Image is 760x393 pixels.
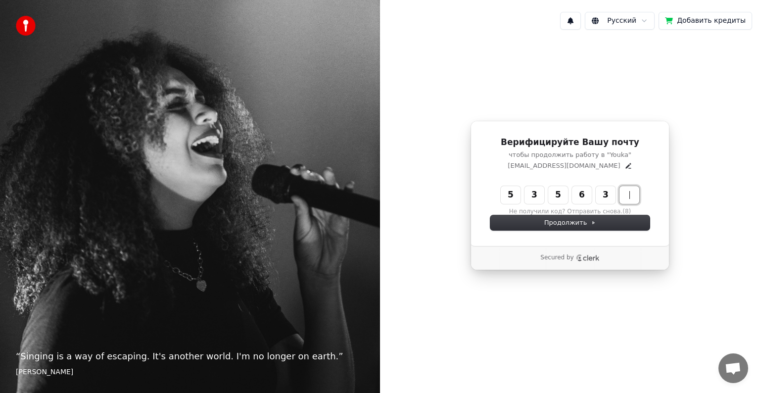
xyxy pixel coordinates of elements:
p: [EMAIL_ADDRESS][DOMAIN_NAME] [508,161,620,170]
button: Edit [624,162,632,170]
p: “ Singing is a way of escaping. It's another world. I'm no longer on earth. ” [16,349,364,363]
button: Добавить кредиты [659,12,752,30]
span: Продолжить [544,218,596,227]
h1: Верифицируйте Вашу почту [490,137,650,148]
img: youka [16,16,36,36]
a: Clerk logo [576,254,600,261]
p: чтобы продолжить работу в "Youka" [490,150,650,159]
footer: [PERSON_NAME] [16,367,364,377]
input: Enter verification code [501,186,659,204]
div: Открытый чат [718,353,748,383]
button: Продолжить [490,215,650,230]
p: Secured by [540,254,573,262]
